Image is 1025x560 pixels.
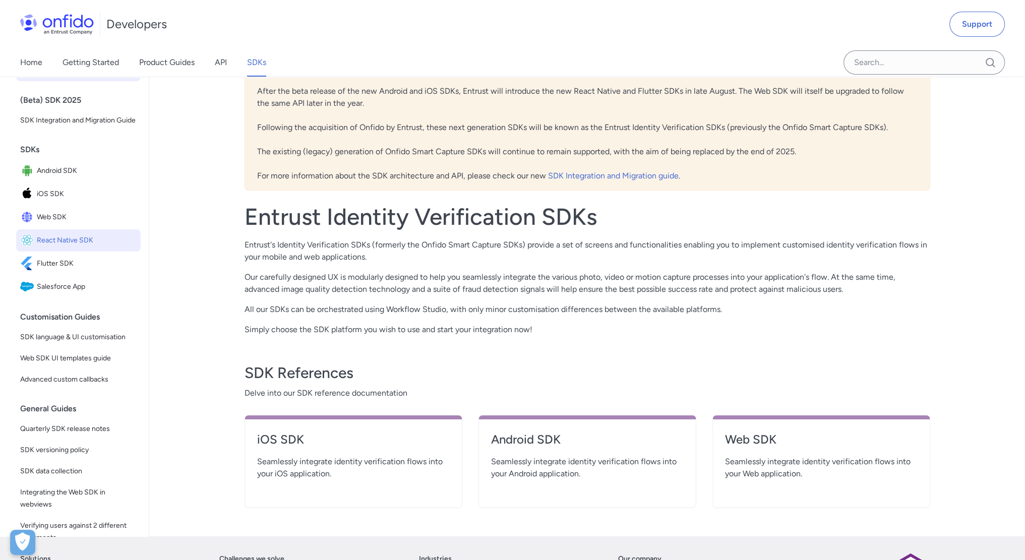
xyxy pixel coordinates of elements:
span: Seamlessly integrate identity verification flows into your iOS application. [257,456,450,480]
h1: Developers [106,16,167,32]
span: Seamlessly integrate identity verification flows into your Web application. [725,456,918,480]
a: IconAndroid SDKAndroid SDK [16,160,141,182]
img: IconAndroid SDK [20,164,37,178]
span: Salesforce App [37,280,137,294]
span: SDK language & UI customisation [20,331,137,343]
a: Web SDK UI templates guide [16,348,141,368]
span: SDK versioning policy [20,444,137,456]
a: Android SDK [491,431,684,456]
a: Integrating the Web SDK in webviews [16,482,141,515]
span: Web SDK [37,210,137,224]
div: General Guides [20,399,145,419]
a: IconSalesforce AppSalesforce App [16,276,141,298]
a: Advanced custom callbacks [16,369,141,390]
a: SDKs [247,48,266,77]
div: Cookie Preferences [10,530,35,555]
div: We are excited to announce the release of our new mobile SDKs. After the beta release of the new ... [245,52,930,191]
a: Getting Started [63,48,119,77]
a: Quarterly SDK release notes [16,419,141,439]
p: Our carefully designed UX is modularly designed to help you seamlessly integrate the various phot... [245,271,930,295]
p: Entrust's Identity Verification SDKs (formerly the Onfido Smart Capture SDKs) provide a set of sc... [245,239,930,263]
img: IconSalesforce App [20,280,37,294]
span: SDK data collection [20,465,137,477]
span: Advanced custom callbacks [20,374,137,386]
a: API [215,48,227,77]
h1: Entrust Identity Verification SDKs [245,203,930,231]
span: Android SDK [37,164,137,178]
a: IconFlutter SDKFlutter SDK [16,253,141,275]
a: Web SDK [725,431,918,456]
span: Seamlessly integrate identity verification flows into your Android application. [491,456,684,480]
a: IconiOS SDKiOS SDK [16,183,141,205]
button: Open Preferences [10,530,35,555]
span: Verifying users against 2 different documents [20,520,137,544]
a: SDK Integration and Migration Guide [16,110,141,131]
a: SDK language & UI customisation [16,327,141,347]
span: React Native SDK [37,233,137,247]
img: IconReact Native SDK [20,233,37,247]
a: Verifying users against 2 different documents [16,516,141,548]
img: IconWeb SDK [20,210,37,224]
a: Product Guides [139,48,195,77]
img: IconiOS SDK [20,187,37,201]
p: Simply choose the SDK platform you wish to use and start your integration now! [245,324,930,336]
a: iOS SDK [257,431,450,456]
p: All our SDKs can be orchestrated using Workflow Studio, with only minor customisation differences... [245,303,930,316]
h4: Android SDK [491,431,684,448]
img: IconFlutter SDK [20,257,37,271]
a: SDK data collection [16,461,141,481]
a: SDK versioning policy [16,440,141,460]
div: SDKs [20,140,145,160]
img: Onfido Logo [20,14,94,34]
h4: Web SDK [725,431,918,448]
span: Web SDK UI templates guide [20,352,137,364]
span: Quarterly SDK release notes [20,423,137,435]
input: Onfido search input field [843,50,1005,75]
h4: iOS SDK [257,431,450,448]
a: IconReact Native SDKReact Native SDK [16,229,141,252]
a: Home [20,48,42,77]
div: (Beta) SDK 2025 [20,90,145,110]
span: Flutter SDK [37,257,137,271]
a: Support [949,12,1005,37]
a: SDK Integration and Migration guide [548,171,679,180]
a: IconWeb SDKWeb SDK [16,206,141,228]
span: Integrating the Web SDK in webviews [20,486,137,511]
h3: SDK References [245,363,930,383]
div: Customisation Guides [20,307,145,327]
span: iOS SDK [37,187,137,201]
span: SDK Integration and Migration Guide [20,114,137,127]
span: Delve into our SDK reference documentation [245,387,930,399]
